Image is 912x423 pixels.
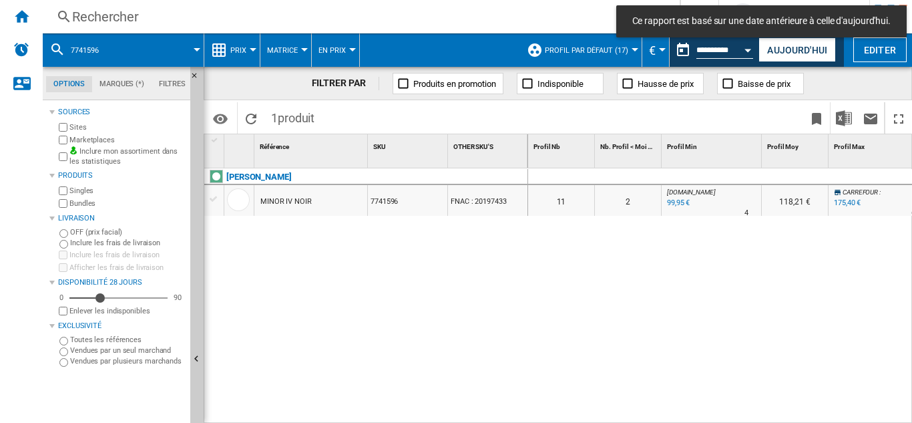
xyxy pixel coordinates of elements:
[413,79,496,89] span: Produits en promotion
[451,134,527,155] div: Sort None
[152,76,193,92] md-tab-item: Filtres
[71,33,112,67] button: 7741596
[59,240,68,249] input: Inclure les frais de livraison
[59,307,67,315] input: Afficher les frais de livraison
[628,15,895,28] span: Ce rapport est basé sur une date antérieure à celle d'aujourd'hui.
[670,33,756,67] div: Ce rapport est basé sur une date antérieure à celle d'aujourd'hui.
[531,134,594,155] div: Profil Nb Sort None
[642,33,670,67] md-menu: Currency
[267,33,304,67] button: Matrice
[69,291,168,305] md-slider: Disponibilité
[638,79,694,89] span: Hausse de prix
[257,134,367,155] div: Sort None
[527,33,635,67] div: Profil par défaut (17)
[762,185,828,216] div: 118,21 €
[531,134,594,155] div: Sort None
[836,110,852,126] img: excel-24x24.png
[598,134,661,155] div: Nb. Profil < Moi Sort None
[831,102,857,134] button: Télécharger au format Excel
[670,37,696,63] button: md-calendar
[649,33,662,67] div: €
[537,79,584,89] span: Indisponible
[59,123,67,132] input: Sites
[879,188,881,196] span: :
[843,188,878,196] span: CARREFOUR
[227,134,254,155] div: Sort None
[69,122,185,132] label: Sites
[451,134,527,155] div: OTHER SKU'S Sort None
[368,185,447,216] div: 7741596
[49,33,197,67] div: 7741596
[70,335,185,345] label: Toutes les références
[885,102,912,134] button: Plein écran
[59,263,67,272] input: Afficher les frais de livraison
[667,143,697,150] span: Profil Min
[69,146,77,154] img: mysite-bg-18x18.png
[211,33,253,67] div: Prix
[664,134,761,155] div: Sort None
[373,143,386,150] span: SKU
[857,102,884,134] button: Envoyer ce rapport par email
[738,79,790,89] span: Baisse de prix
[13,41,29,57] img: alerts-logo.svg
[665,196,690,210] div: Mise à jour : vendredi 22 août 2025 00:00
[58,321,185,331] div: Exclusivité
[598,134,661,155] div: Sort None
[834,143,865,150] span: Profil Max
[667,188,716,196] span: [DOMAIN_NAME]
[226,169,292,185] div: Cliquez pour filtrer sur cette marque
[260,186,312,217] div: MINOR IV NOIR
[70,227,185,237] label: OFF (prix facial)
[617,73,704,94] button: Hausse de prix
[764,134,828,155] div: Profil Moy Sort None
[448,185,527,216] div: FNAC : 20197433
[207,106,234,130] button: Options
[69,146,185,167] label: Inclure mon assortiment dans les statistiques
[533,143,560,150] span: Profil Nb
[230,46,246,55] span: Prix
[264,102,321,130] span: 1
[59,358,68,367] input: Vendues par plusieurs marchands
[190,67,206,91] button: Masquer
[70,356,185,366] label: Vendues par plusieurs marchands
[71,46,99,55] span: 7741596
[758,37,836,62] button: Aujourd'hui
[58,170,185,181] div: Produits
[371,134,447,155] div: SKU Sort None
[595,185,661,216] div: 2
[59,229,68,238] input: OFF (prix facial)
[764,134,828,155] div: Sort None
[257,134,367,155] div: Référence Sort None
[59,186,67,195] input: Singles
[853,37,907,62] button: Editer
[72,7,645,26] div: Rechercher
[59,199,67,208] input: Bundles
[70,238,185,248] label: Inclure les frais de livraison
[803,102,830,134] button: Créer un favoris
[58,107,185,118] div: Sources
[545,33,635,67] button: Profil par défaut (17)
[69,250,185,260] label: Inclure les frais de livraison
[59,337,68,345] input: Toutes les références
[717,73,804,94] button: Baisse de prix
[92,76,152,92] md-tab-item: Marques (*)
[238,102,264,134] button: Recharger
[832,196,861,210] div: Mise à jour : vendredi 22 août 2025 00:00
[230,33,253,67] button: Prix
[278,111,314,125] span: produit
[56,293,67,303] div: 0
[649,43,656,57] span: €
[59,148,67,165] input: Inclure mon assortiment dans les statistiques
[517,73,604,94] button: Indisponible
[59,251,67,259] input: Inclure les frais de livraison
[318,46,346,55] span: En Prix
[58,213,185,224] div: Livraison
[318,33,353,67] button: En Prix
[453,143,493,150] span: OTHER SKU'S
[600,143,646,150] span: Nb. Profil < Moi
[664,134,761,155] div: Profil Min Sort None
[69,306,185,316] label: Enlever les indisponibles
[59,136,67,144] input: Marketplaces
